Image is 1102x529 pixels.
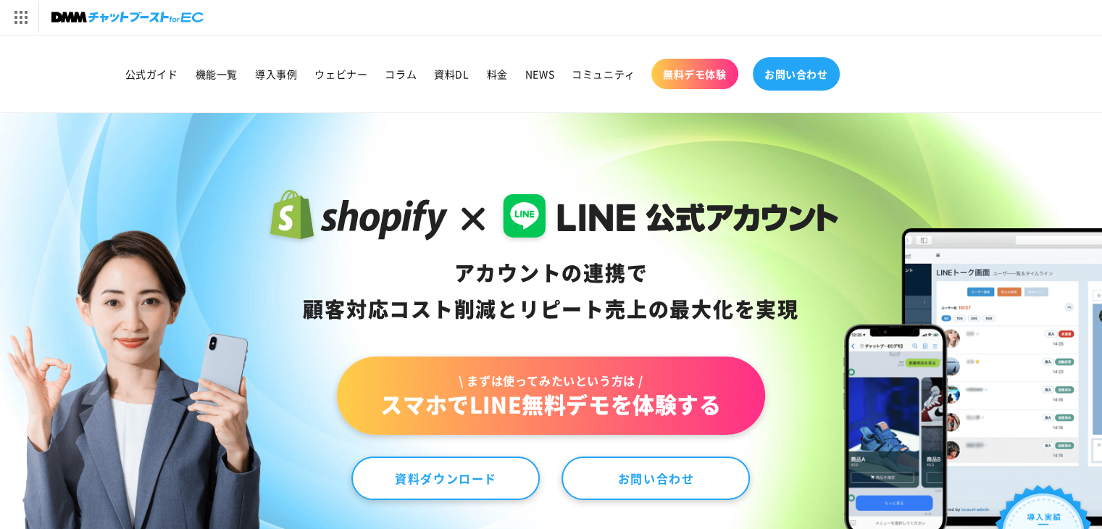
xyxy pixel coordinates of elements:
[246,59,306,89] a: 導入事例
[351,457,540,500] a: 資料ダウンロード
[376,59,425,89] a: コラム
[425,59,477,89] a: 資料DL
[517,59,563,89] a: NEWS
[196,67,238,80] span: 機能一覧
[478,59,517,89] a: 料金
[385,67,417,80] span: コラム
[563,59,644,89] a: コミュニティ
[487,67,508,80] span: 料金
[434,67,469,80] span: 資料DL
[125,67,178,80] span: 公式ガイド
[562,457,750,500] a: お問い合わせ
[2,2,38,33] img: サービス
[255,67,297,80] span: 導入事例
[264,255,838,328] div: アカウントの連携で 顧客対応コスト削減と リピート売上の 最大化を実現
[337,357,764,435] a: \ まずは使ってみたいという方は /スマホでLINE無料デモを体験する
[525,67,554,80] span: NEWS
[117,59,187,89] a: 公式ガイド
[314,67,367,80] span: ウェビナー
[51,7,204,28] img: チャットブーストforEC
[663,67,727,80] span: 無料デモ体験
[306,59,376,89] a: ウェビナー
[380,372,721,388] span: \ まずは使ってみたいという方は /
[572,67,635,80] span: コミュニティ
[753,57,840,91] a: お問い合わせ
[764,67,828,80] span: お問い合わせ
[651,59,738,89] a: 無料デモ体験
[187,59,246,89] a: 機能一覧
